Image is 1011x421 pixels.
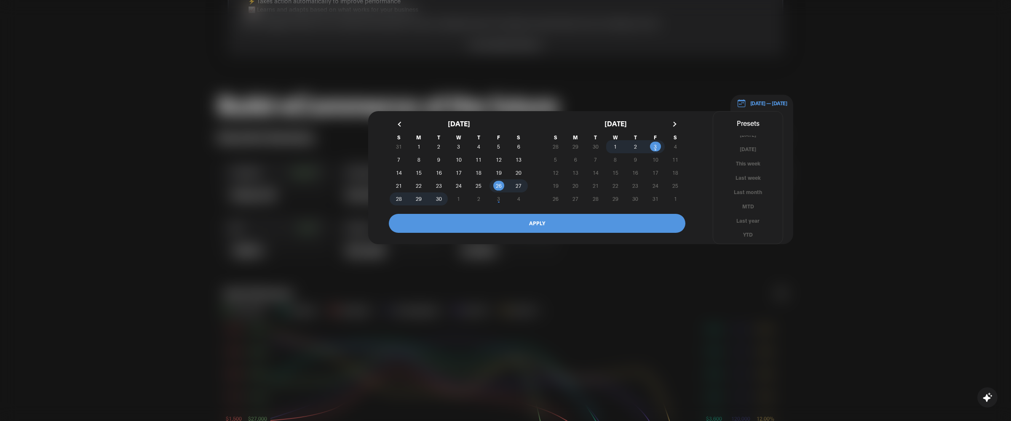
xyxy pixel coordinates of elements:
[476,165,481,180] span: 18
[509,179,529,192] button: 27
[634,152,637,167] span: 9
[634,139,637,154] span: 2
[396,178,402,193] span: 21
[546,134,565,140] span: S
[605,166,625,179] button: 15
[368,111,793,244] button: [DATE]SMTWTFS311234567891011121314151617181920212223242526272829301234[DATE]SMTWTFS28293012345678...
[409,166,428,179] button: 15
[449,134,468,140] span: W
[737,99,746,108] img: 01.01.24 — 07.01.24
[594,152,597,167] span: 7
[396,165,402,180] span: 14
[429,179,449,192] button: 23
[632,191,638,206] span: 30
[517,139,520,154] span: 6
[593,191,599,206] span: 28
[626,192,645,205] button: 30
[672,165,678,180] span: 18
[574,152,577,167] span: 6
[713,203,783,210] button: MTD
[546,192,565,205] button: 26
[554,152,557,167] span: 5
[429,166,449,179] button: 16
[614,139,617,154] span: 1
[389,134,409,140] span: S
[612,178,618,193] span: 22
[605,179,625,192] button: 22
[666,134,685,140] span: S
[713,117,783,128] div: Presets
[645,179,665,192] button: 24
[626,140,645,153] button: 2
[416,165,422,180] span: 15
[509,153,529,166] button: 13
[565,134,585,140] span: M
[496,152,502,167] span: 12
[516,152,522,167] span: 13
[496,178,502,193] span: 26
[409,192,428,205] button: 29
[456,165,462,180] span: 17
[605,140,625,153] button: 1
[553,165,559,180] span: 12
[653,165,658,180] span: 17
[653,178,658,193] span: 24
[626,179,645,192] button: 23
[509,134,529,140] span: S
[586,166,605,179] button: 14
[416,191,422,206] span: 29
[397,152,400,167] span: 7
[586,192,605,205] button: 28
[449,166,468,179] button: 17
[409,179,428,192] button: 22
[666,140,685,153] button: 4
[489,134,508,140] span: F
[449,153,468,166] button: 10
[626,153,645,166] button: 9
[645,134,665,140] span: F
[672,152,678,167] span: 11
[713,188,783,196] button: Last month
[674,139,677,154] span: 4
[546,166,565,179] button: 12
[713,231,783,239] button: YTD
[489,179,508,192] button: 26
[653,152,658,167] span: 10
[632,178,638,193] span: 23
[666,166,685,179] button: 18
[645,140,665,153] button: 3
[437,139,440,154] span: 2
[469,140,489,153] button: 4
[626,166,645,179] button: 16
[409,140,428,153] button: 1
[389,192,409,205] button: 28
[516,178,522,193] span: 27
[389,153,409,166] button: 7
[469,179,489,192] button: 25
[605,192,625,205] button: 29
[605,134,625,140] span: W
[730,95,794,112] button: [DATE] — [DATE][DATE]SMTWTFS311234567891011121314151617181920212223242526272829301234[DATE]SMTWTF...
[553,191,559,206] span: 26
[626,134,645,140] span: T
[456,178,462,193] span: 24
[565,153,585,166] button: 6
[509,140,529,153] button: 6
[666,153,685,166] button: 11
[489,153,508,166] button: 12
[553,178,559,193] span: 19
[389,166,409,179] button: 14
[449,140,468,153] button: 3
[476,178,481,193] span: 25
[417,139,420,154] span: 1
[565,192,585,205] button: 27
[586,134,605,140] span: T
[653,191,658,206] span: 31
[457,139,460,154] span: 3
[612,165,618,180] span: 15
[645,166,665,179] button: 17
[389,112,529,134] div: [DATE]
[489,140,508,153] button: 5
[572,191,578,206] span: 27
[497,139,500,154] span: 5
